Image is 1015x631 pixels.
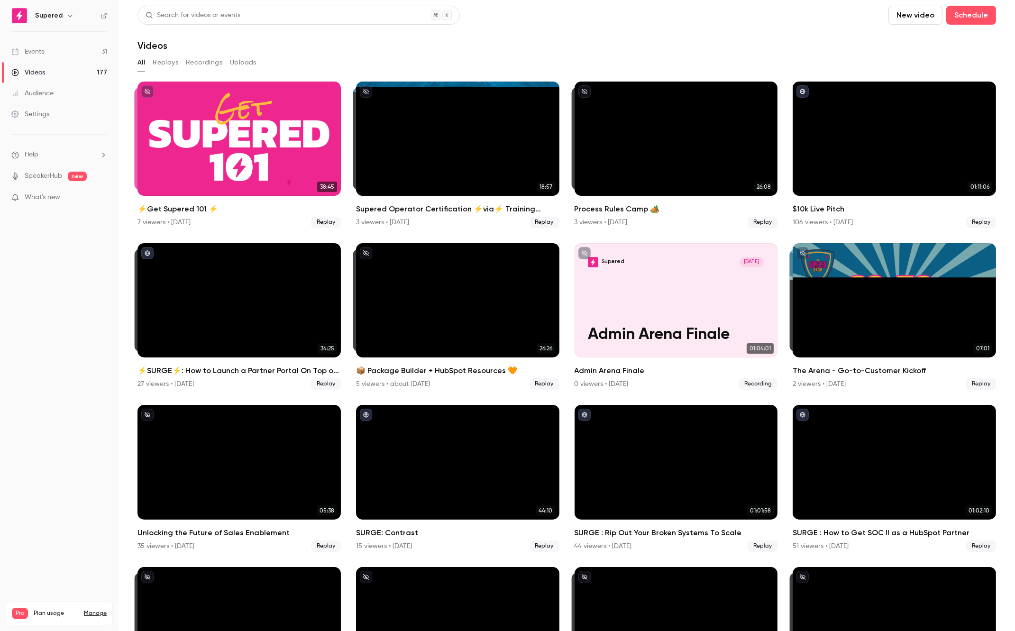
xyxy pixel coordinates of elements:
section: Videos [137,6,996,625]
div: 35 viewers • [DATE] [137,541,194,551]
div: 2 viewers • [DATE] [793,379,846,389]
button: unpublished [360,85,372,98]
div: 27 viewers • [DATE] [137,379,194,389]
span: new [68,172,87,181]
li: SURGE: Contrast [356,405,559,551]
li: Admin Arena Finale [575,243,778,390]
button: unpublished [141,85,154,98]
p: Admin Arena Finale [588,326,764,344]
button: unpublished [141,409,154,421]
span: Recording [739,378,777,390]
a: 26:0826:08Process Rules Camp 🏕️3 viewers • [DATE]Replay [575,82,778,228]
img: Supered [12,8,27,23]
div: Search for videos or events [146,10,240,20]
span: What's new [25,192,60,202]
a: 18:5718:57Supered Operator Certification ⚡️via⚡️ Training Grounds: Kickoff Call3 viewers • [DATE]... [356,82,559,228]
div: Videos [11,68,45,77]
span: Replay [530,378,559,390]
span: 34:25 [318,343,337,354]
span: 26:08 [754,182,774,192]
h2: 📦 Package Builder + HubSpot Resources 🧡 [356,365,559,376]
span: Replay [311,378,341,390]
h2: Unlocking the Future of Sales Enablement [137,527,341,539]
h2: SURGE : How to Get SOC II as a HubSpot Partner [793,527,996,539]
div: 5 viewers • about [DATE] [356,379,430,389]
button: unpublished [578,85,591,98]
div: 15 viewers • [DATE] [356,541,412,551]
button: New video [888,6,942,25]
button: Uploads [230,55,256,70]
button: published [360,409,372,421]
a: Admin Arena FinaleSupered[DATE]Admin Arena Finale01:04:01Admin Arena Finale0 viewers • [DATE]Reco... [575,243,778,390]
h2: Process Rules Camp 🏕️ [575,203,778,215]
span: 01:01:58 [747,505,774,516]
button: unpublished [578,247,591,259]
span: Replay [530,540,559,552]
button: Schedule [946,6,996,25]
span: 01:02:10 [966,505,992,516]
h2: ⚡️SURGE⚡️: How to Launch a Partner Portal On Top of HubSpot w/Introw [137,365,341,376]
span: Replay [966,540,996,552]
a: 01:11:06$10k Live Pitch106 viewers • [DATE]Replay [793,82,996,228]
h2: SURGE: Contrast [356,527,559,539]
li: $10k Live Pitch [793,82,996,228]
span: 44:10 [536,505,556,516]
span: Help [25,150,38,160]
button: published [578,409,591,421]
h2: SURGE : Rip Out Your Broken Systems To Scale [575,527,778,539]
a: 05:38Unlocking the Future of Sales Enablement35 viewers • [DATE]Replay [137,405,341,551]
li: ⚡️SURGE⚡️: How to Launch a Partner Portal On Top of HubSpot w/Introw [137,243,341,390]
p: Supered [602,258,624,265]
span: 05:38 [317,505,337,516]
div: Audience [11,89,54,98]
div: 44 viewers • [DATE] [575,541,632,551]
button: unpublished [141,571,154,583]
li: 📦 Package Builder + HubSpot Resources 🧡 [356,243,559,390]
li: The Arena - Go-to-Customer Kickoff [793,243,996,390]
span: 07:01 [973,343,992,354]
span: Replay [311,540,341,552]
div: 0 viewers • [DATE] [575,379,629,389]
h2: The Arena - Go-to-Customer Kickoff [793,365,996,376]
li: Unlocking the Future of Sales Enablement [137,405,341,551]
a: Manage [84,610,107,617]
a: 26:2626:26📦 Package Builder + HubSpot Resources 🧡5 viewers • about [DATE]Replay [356,243,559,390]
span: Replay [966,217,996,228]
button: All [137,55,145,70]
span: Replay [748,540,777,552]
button: published [796,409,809,421]
h6: Supered [35,11,63,20]
iframe: Noticeable Trigger [96,193,107,202]
a: 01:02:10SURGE : How to Get SOC II as a HubSpot Partner51 viewers • [DATE]Replay [793,405,996,551]
div: 7 viewers • [DATE] [137,218,191,227]
div: Settings [11,110,49,119]
a: 44:10SURGE: Contrast15 viewers • [DATE]Replay [356,405,559,551]
span: [DATE] [740,257,764,267]
span: Replay [748,217,777,228]
span: 38:45 [317,182,337,192]
span: 01:11:06 [968,182,992,192]
button: unpublished [360,247,372,259]
button: Recordings [186,55,222,70]
button: Replays [153,55,178,70]
button: unpublished [796,571,809,583]
a: SpeakerHub [25,171,62,181]
button: unpublished [360,571,372,583]
h1: Videos [137,40,167,51]
button: unpublished [578,571,591,583]
a: 38:4538:45⚡️Get Supered 101 ⚡️7 viewers • [DATE]Replay [137,82,341,228]
span: 18:57 [537,182,556,192]
div: 3 viewers • [DATE] [356,218,409,227]
span: Replay [311,217,341,228]
h2: ⚡️Get Supered 101 ⚡️ [137,203,341,215]
button: published [796,85,809,98]
div: Events [11,47,44,56]
div: 106 viewers • [DATE] [793,218,853,227]
span: Plan usage [34,610,78,617]
span: Replay [966,378,996,390]
li: ⚡️Get Supered 101 ⚡️ [137,82,341,228]
div: 51 viewers • [DATE] [793,541,849,551]
span: 26:26 [537,343,556,354]
h2: Admin Arena Finale [575,365,778,376]
span: Pro [12,608,28,619]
